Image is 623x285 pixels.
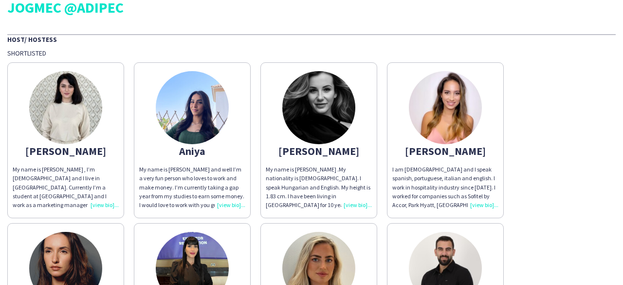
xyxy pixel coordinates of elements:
img: thumb-67797ab2cf2b6.jpeg [156,71,229,144]
img: thumb-67dbbf4d779c2.jpeg [282,71,355,144]
img: thumb-644d58d29460c.jpeg [409,71,482,144]
div: My name is [PERSON_NAME] and well I’m a very fun person who loves to work and make money. I’m cur... [139,165,245,209]
img: thumb-65fd4304e6b47.jpeg [29,71,102,144]
div: [PERSON_NAME] [266,147,372,155]
div: I am [DEMOGRAPHIC_DATA] and I speak spanish, portuguese, italian and english. I work in hospitali... [392,165,498,209]
div: My name is [PERSON_NAME] , I’m [DEMOGRAPHIC_DATA] and I live in [GEOGRAPHIC_DATA]. Currently I’m ... [13,165,119,209]
span: My name is [PERSON_NAME] .My nationality is [DEMOGRAPHIC_DATA]. I speak Hungarian and English. My... [266,166,371,262]
div: Aniya [139,147,245,155]
div: [PERSON_NAME] [13,147,119,155]
div: Host/ Hostess [7,34,616,44]
div: [PERSON_NAME] [392,147,498,155]
div: Shortlisted [7,49,616,57]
